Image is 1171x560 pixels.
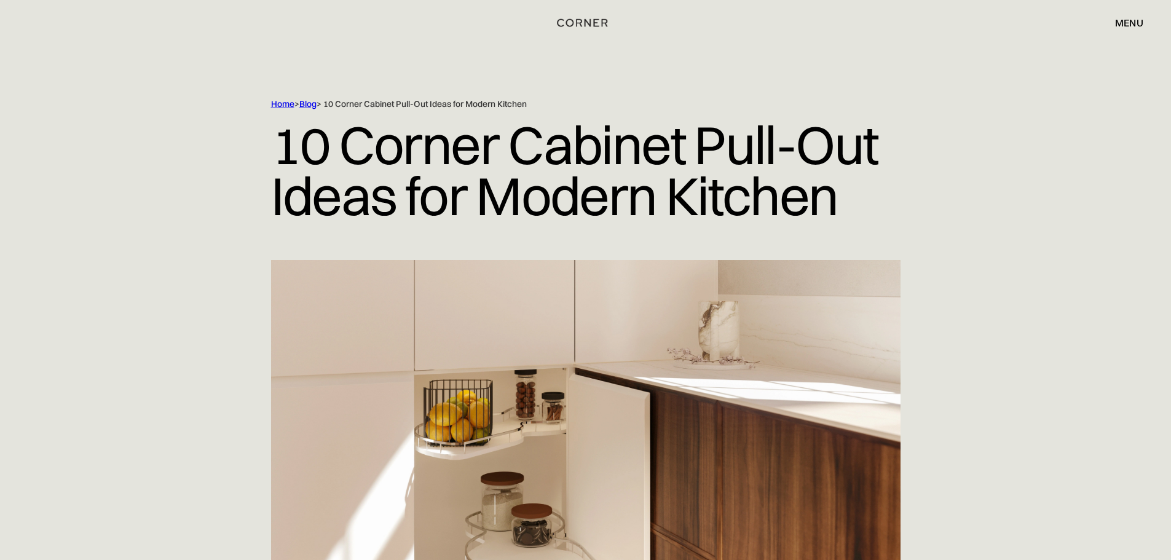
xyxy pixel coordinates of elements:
a: home [543,15,628,31]
a: Home [271,98,294,109]
div: menu [1115,18,1143,28]
div: > > 10 Corner Cabinet Pull-Out Ideas for Modern Kitchen [271,98,849,110]
div: menu [1103,12,1143,33]
a: Blog [299,98,317,109]
h1: 10 Corner Cabinet Pull-Out Ideas for Modern Kitchen [271,110,901,231]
